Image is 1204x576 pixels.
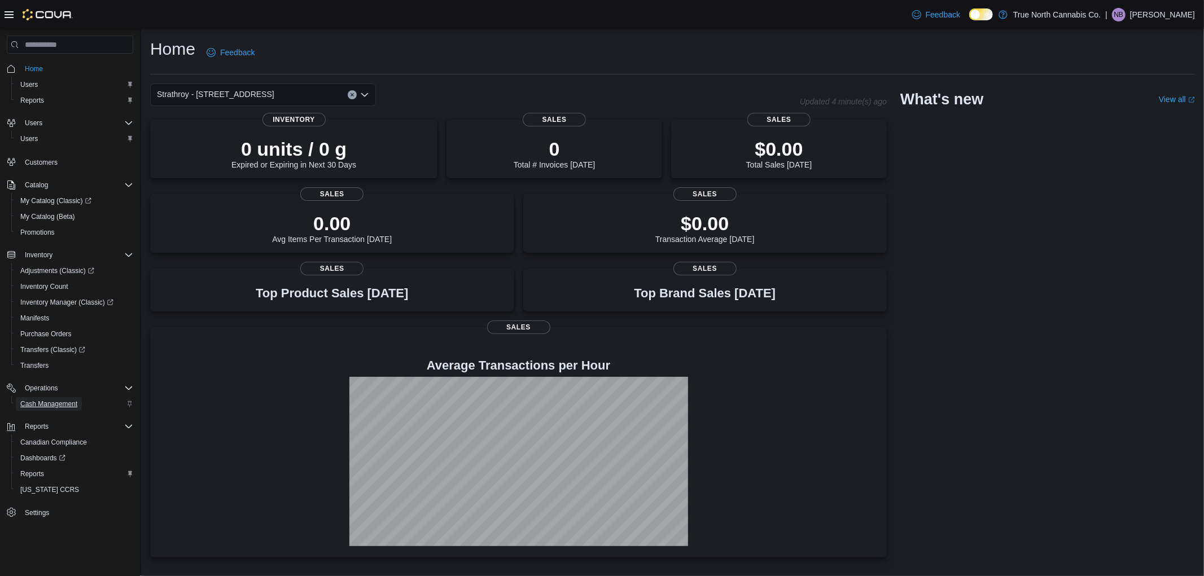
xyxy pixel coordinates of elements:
a: Transfers (Classic) [16,343,90,357]
button: Operations [2,380,138,396]
button: Inventory [2,247,138,263]
a: Customers [20,156,62,169]
span: Strathroy - [STREET_ADDRESS] [157,87,274,101]
span: Sales [673,262,737,275]
a: Settings [20,506,54,520]
a: My Catalog (Classic) [16,194,96,208]
span: Users [16,78,133,91]
span: Promotions [20,228,55,237]
span: Inventory Manager (Classic) [16,296,133,309]
a: [US_STATE] CCRS [16,483,84,496]
a: Home [20,62,47,76]
h3: Top Product Sales [DATE] [256,287,408,300]
span: Canadian Compliance [20,438,87,447]
span: Inventory Manager (Classic) [20,298,113,307]
a: Users [16,132,42,146]
button: Inventory Count [11,279,138,294]
button: My Catalog (Beta) [11,209,138,225]
div: Total Sales [DATE] [746,138,812,169]
span: [US_STATE] CCRS [20,485,79,494]
span: Purchase Orders [20,329,72,338]
a: Inventory Manager (Classic) [16,296,118,309]
span: Sales [300,262,364,275]
button: Operations [20,381,63,395]
nav: Complex example [7,56,133,550]
p: $0.00 [655,212,755,235]
span: Settings [25,508,49,517]
p: 0 [514,138,595,160]
button: Transfers [11,358,138,373]
a: Users [16,78,42,91]
p: | [1105,8,1107,21]
h4: Average Transactions per Hour [159,359,878,372]
span: Users [20,116,133,130]
button: Promotions [11,225,138,240]
p: Updated 4 minute(s) ago [800,97,887,106]
div: Transaction Average [DATE] [655,212,755,244]
button: Reports [11,466,138,482]
a: Adjustments (Classic) [16,264,99,278]
span: Reports [20,96,44,105]
a: Transfers [16,359,53,372]
span: Cash Management [16,397,133,411]
span: NB [1114,8,1124,21]
p: 0.00 [272,212,392,235]
button: Catalog [2,177,138,193]
button: Home [2,60,138,77]
span: Reports [16,94,133,107]
span: Inventory Count [16,280,133,293]
a: My Catalog (Classic) [11,193,138,209]
button: Open list of options [360,90,369,99]
span: Home [20,61,133,76]
span: Dashboards [20,454,65,463]
span: Catalog [25,181,48,190]
span: Reports [16,467,133,481]
span: Settings [20,505,133,520]
a: Transfers (Classic) [11,342,138,358]
span: Dark Mode [969,20,970,21]
span: Operations [25,384,58,393]
span: Customers [25,158,58,167]
span: My Catalog (Classic) [16,194,133,208]
span: Washington CCRS [16,483,133,496]
img: Cova [23,9,73,20]
div: Expired or Expiring in Next 30 Days [231,138,356,169]
div: Avg Items Per Transaction [DATE] [272,212,392,244]
a: Cash Management [16,397,82,411]
span: Reports [20,469,44,478]
button: Reports [11,93,138,108]
span: Users [20,134,38,143]
span: Feedback [220,47,255,58]
button: Cash Management [11,396,138,412]
h3: Top Brand Sales [DATE] [634,287,776,300]
span: My Catalog (Classic) [20,196,91,205]
p: $0.00 [746,138,812,160]
span: Promotions [16,226,133,239]
span: Inventory Count [20,282,68,291]
a: Reports [16,94,49,107]
span: Sales [673,187,737,201]
button: Catalog [20,178,52,192]
span: Transfers (Classic) [16,343,133,357]
span: Users [16,132,133,146]
span: Manifests [16,311,133,325]
a: View allExternal link [1159,95,1195,104]
button: Users [11,77,138,93]
span: Operations [20,381,133,395]
button: Users [20,116,47,130]
span: Sales [300,187,364,201]
span: Transfers (Classic) [20,345,85,354]
button: Settings [2,504,138,521]
span: Reports [20,420,133,433]
span: Sales [487,320,550,334]
button: Canadian Compliance [11,434,138,450]
button: Clear input [348,90,357,99]
button: Manifests [11,310,138,326]
span: Inventory [20,248,133,262]
a: My Catalog (Beta) [16,210,80,223]
a: Canadian Compliance [16,436,91,449]
input: Dark Mode [969,8,993,20]
a: Dashboards [11,450,138,466]
button: Users [11,131,138,147]
div: Total # Invoices [DATE] [514,138,595,169]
